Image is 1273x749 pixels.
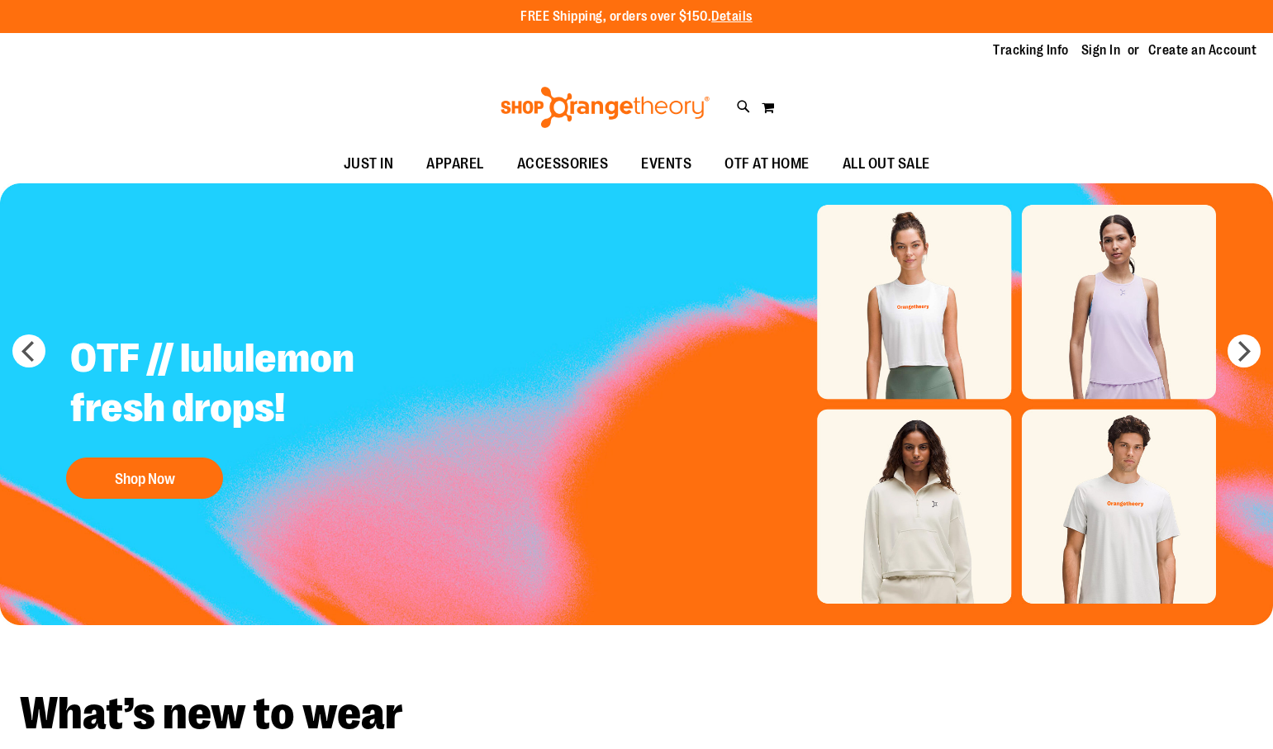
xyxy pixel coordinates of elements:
a: OTF // lululemon fresh drops! Shop Now [58,321,468,507]
span: ACCESSORIES [517,145,609,183]
a: Details [711,9,753,24]
a: Create an Account [1148,41,1257,59]
button: Shop Now [66,457,223,499]
a: Tracking Info [993,41,1069,59]
span: JUST IN [344,145,394,183]
button: prev [12,334,45,367]
span: OTF AT HOME [724,145,810,183]
img: Shop Orangetheory [498,87,712,128]
p: FREE Shipping, orders over $150. [520,7,753,26]
h2: OTF // lululemon fresh drops! [58,321,468,449]
a: Sign In [1081,41,1121,59]
h2: What’s new to wear [20,691,1253,737]
span: APPAREL [426,145,484,183]
span: ALL OUT SALE [843,145,930,183]
button: next [1228,334,1261,367]
span: EVENTS [641,145,691,183]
